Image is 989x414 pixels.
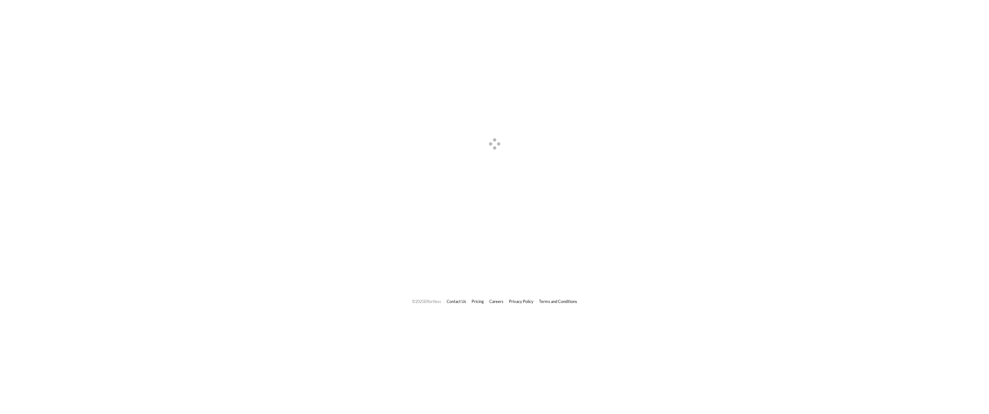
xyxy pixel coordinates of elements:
span: © 2025 Effortless [412,299,441,304]
a: Pricing [472,299,484,304]
a: Careers [489,299,504,304]
a: Privacy Policy [509,299,534,304]
a: Contact Us [447,299,466,304]
a: Terms and Conditions [539,299,577,304]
